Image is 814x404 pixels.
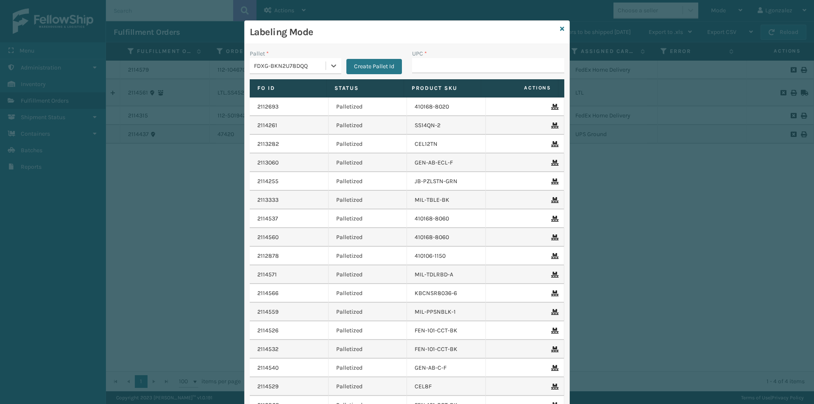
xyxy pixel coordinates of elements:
a: 2112693 [257,103,279,111]
td: Palletized [329,303,407,321]
td: JB-PZLSTN-GRN [407,172,486,191]
i: Remove From Pallet [551,197,556,203]
td: CEL12TN [407,135,486,153]
td: Palletized [329,98,407,116]
td: Palletized [329,135,407,153]
label: Product SKU [412,84,473,92]
i: Remove From Pallet [551,272,556,278]
i: Remove From Pallet [551,384,556,390]
td: FEN-101-CCT-BK [407,321,486,340]
i: Remove From Pallet [551,234,556,240]
td: CEL8F [407,377,486,396]
div: FDXG-BKN2U78DQQ [254,61,326,70]
i: Remove From Pallet [551,160,556,166]
td: KBCNSR8036-6 [407,284,486,303]
i: Remove From Pallet [551,309,556,315]
a: 2114526 [257,326,279,335]
label: Pallet [250,49,269,58]
i: Remove From Pallet [551,346,556,352]
button: Create Pallet Id [346,59,402,74]
td: Palletized [329,172,407,191]
td: Palletized [329,321,407,340]
td: GEN-AB-C-F [407,359,486,377]
a: 2114559 [257,308,279,316]
i: Remove From Pallet [551,290,556,296]
td: Palletized [329,340,407,359]
a: 2114537 [257,215,278,223]
td: Palletized [329,284,407,303]
h3: Labeling Mode [250,26,557,39]
td: 410168-8060 [407,209,486,228]
a: 2112878 [257,252,279,260]
td: Palletized [329,247,407,265]
td: Palletized [329,377,407,396]
td: Palletized [329,116,407,135]
i: Remove From Pallet [551,365,556,371]
td: 410106-1150 [407,247,486,265]
td: Palletized [329,359,407,377]
td: 410168-8020 [407,98,486,116]
td: GEN-AB-ECL-F [407,153,486,172]
i: Remove From Pallet [551,216,556,222]
a: 2114560 [257,233,279,242]
td: Palletized [329,191,407,209]
a: 2114532 [257,345,279,354]
label: Fo Id [257,84,319,92]
a: 2114540 [257,364,279,372]
a: 2114255 [257,177,279,186]
i: Remove From Pallet [551,253,556,259]
td: MIL-TBLE-BK [407,191,486,209]
td: Palletized [329,209,407,228]
span: Actions [484,81,556,95]
i: Remove From Pallet [551,123,556,128]
i: Remove From Pallet [551,104,556,110]
a: 2113282 [257,140,279,148]
td: FEN-101-CCT-BK [407,340,486,359]
a: 2113060 [257,159,279,167]
a: 2114261 [257,121,277,130]
label: UPC [412,49,427,58]
td: SS14QN-2 [407,116,486,135]
i: Remove From Pallet [551,178,556,184]
td: MIL-TDLRBD-A [407,265,486,284]
label: Status [335,84,396,92]
td: Palletized [329,153,407,172]
td: Palletized [329,265,407,284]
a: 2114571 [257,270,277,279]
td: MIL-PPSNBLK-1 [407,303,486,321]
td: Palletized [329,228,407,247]
a: 2113333 [257,196,279,204]
a: 2114529 [257,382,279,391]
i: Remove From Pallet [551,328,556,334]
td: 410168-8060 [407,228,486,247]
a: 2114566 [257,289,279,298]
i: Remove From Pallet [551,141,556,147]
